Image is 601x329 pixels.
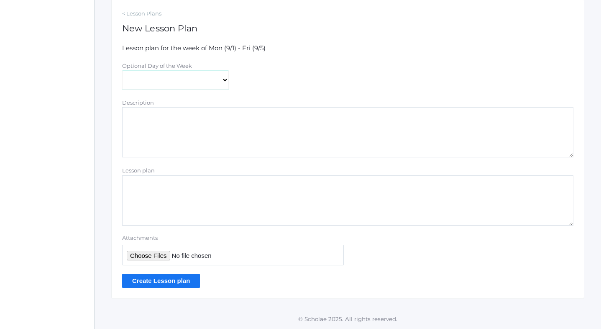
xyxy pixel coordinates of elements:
[122,274,200,288] input: Create Lesson plan
[122,167,155,174] label: Lesson plan
[122,44,266,52] span: Lesson plan for the week of Mon (9/1) - Fri (9/5)
[122,23,573,33] h1: New Lesson Plan
[122,62,192,69] label: Optional Day of the Week
[122,10,573,18] a: < Lesson Plans
[122,234,344,242] label: Attachments
[95,315,601,323] p: © Scholae 2025. All rights reserved.
[122,99,154,106] label: Description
